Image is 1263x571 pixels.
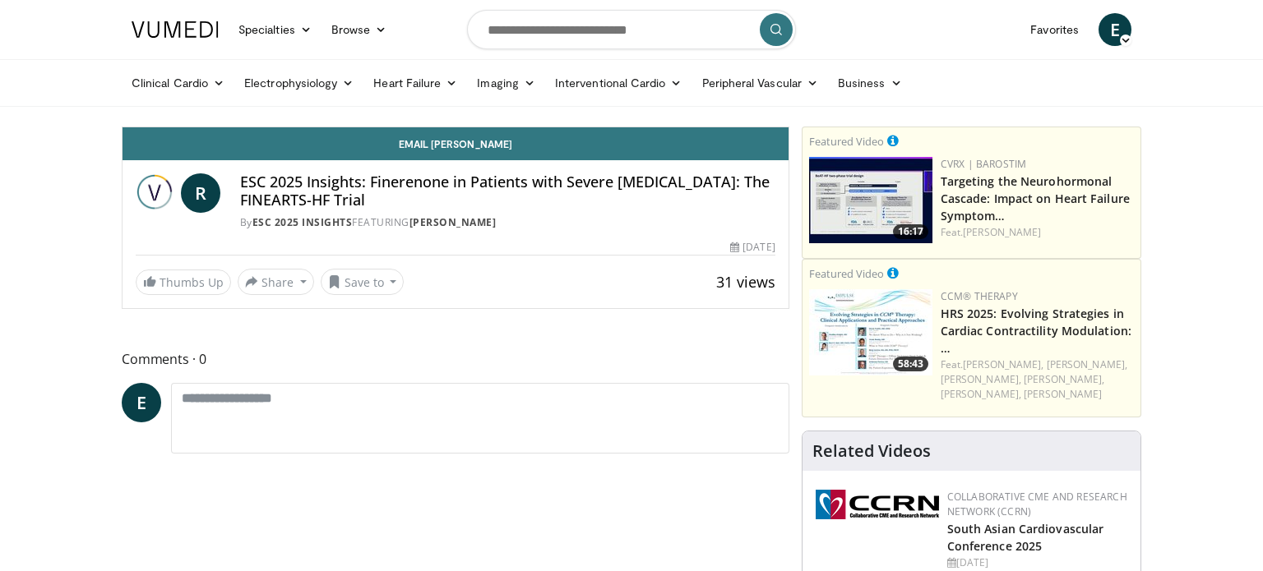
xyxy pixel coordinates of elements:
[136,269,231,295] a: Thumbs Up
[816,490,939,519] img: a04ee3ba-8487-4636-b0fb-5e8d268f3737.png.150x105_q85_autocrop_double_scale_upscale_version-0.2.png
[941,157,1027,171] a: CVRx | Barostim
[809,289,932,375] img: 3f694bbe-f46e-4e2a-ab7b-fff0935bbb6c.150x105_q85_crop-smart_upscale.jpg
[809,289,932,375] a: 58:43
[941,372,1021,386] a: [PERSON_NAME],
[238,269,314,295] button: Share
[941,306,1131,356] a: HRS 2025: Evolving Strategies in Cardiac Contractility Modulation: …
[809,266,884,281] small: Featured Video
[812,441,931,461] h4: Related Videos
[321,269,405,295] button: Save to
[240,215,775,230] div: By FEATURING
[809,134,884,149] small: Featured Video
[941,387,1021,401] a: [PERSON_NAME],
[947,521,1104,554] a: South Asian Cardiovascular Conference 2025
[545,67,692,99] a: Interventional Cardio
[941,173,1130,223] a: Targeting the Neurohormonal Cascade: Impact on Heart Failure Symptom…
[730,240,775,255] div: [DATE]
[963,357,1043,371] a: [PERSON_NAME],
[828,67,912,99] a: Business
[229,13,322,46] a: Specialties
[181,173,220,213] a: R
[467,67,545,99] a: Imaging
[1024,372,1104,386] a: [PERSON_NAME],
[234,67,363,99] a: Electrophysiology
[941,225,1134,240] div: Feat.
[941,357,1134,402] div: Feat.
[136,173,174,213] img: ESC 2025 Insights
[809,157,932,243] img: f3314642-f119-4bcb-83d2-db4b1a91d31e.150x105_q85_crop-smart_upscale.jpg
[122,67,234,99] a: Clinical Cardio
[716,272,775,292] span: 31 views
[893,357,928,371] span: 58:43
[1024,387,1102,401] a: [PERSON_NAME]
[409,215,497,229] a: [PERSON_NAME]
[122,348,789,370] span: Comments 0
[132,21,219,38] img: VuMedi Logo
[467,10,796,49] input: Search topics, interventions
[893,224,928,239] span: 16:17
[322,13,397,46] a: Browse
[809,157,932,243] a: 16:17
[123,127,789,160] a: Email [PERSON_NAME]
[1020,13,1089,46] a: Favorites
[941,289,1018,303] a: CCM® Therapy
[963,225,1041,239] a: [PERSON_NAME]
[252,215,353,229] a: ESC 2025 Insights
[947,490,1127,518] a: Collaborative CME and Research Network (CCRN)
[122,383,161,422] a: E
[240,173,775,209] h4: ESC 2025 Insights: Finerenone in Patients with Severe [MEDICAL_DATA]: The FINEARTS-HF Trial
[1099,13,1131,46] a: E
[363,67,467,99] a: Heart Failure
[947,555,1127,570] div: [DATE]
[1047,357,1127,371] a: [PERSON_NAME],
[692,67,828,99] a: Peripheral Vascular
